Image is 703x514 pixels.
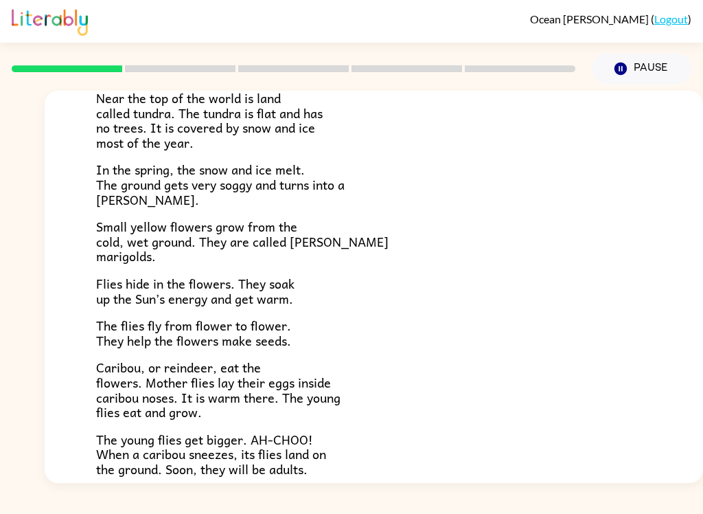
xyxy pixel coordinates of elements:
span: Caribou, or reindeer, eat the flowers. Mother flies lay their eggs inside caribou noses. It is wa... [96,357,341,422]
span: The flies fly from flower to flower. They help the flowers make seeds. [96,315,291,350]
span: Near the top of the world is land called tundra. The tundra is flat and has no trees. It is cover... [96,88,323,153]
span: Small yellow flowers grow from the cold, wet ground. They are called [PERSON_NAME] marigolds. [96,216,389,266]
img: Literably [12,5,88,36]
div: ( ) [530,12,691,25]
span: The young flies get bigger. AH-CHOO! When a caribou sneezes, its flies land on the ground. Soon, ... [96,429,326,479]
button: Pause [592,53,691,85]
span: In the spring, the snow and ice melt. The ground gets very soggy and turns into a [PERSON_NAME]. [96,159,345,209]
span: Ocean [PERSON_NAME] [530,12,651,25]
span: Flies hide in the flowers. They soak up the Sun’s energy and get warm. [96,273,295,309]
a: Logout [654,12,688,25]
